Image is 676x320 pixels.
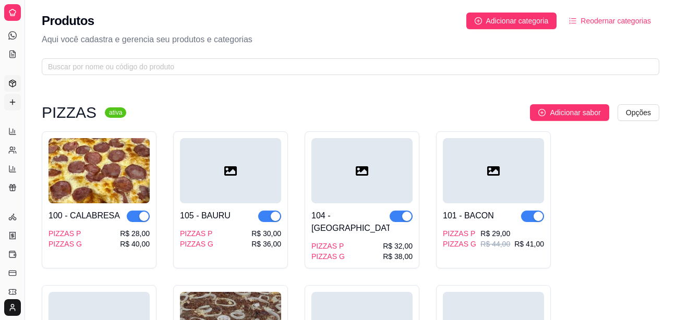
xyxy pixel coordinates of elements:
div: PIZZAS G [49,239,82,249]
div: R$ 30,00 [251,228,281,239]
div: PIZZAS P [180,228,213,239]
p: R$ 44,00 [480,239,510,249]
h2: Produtos [42,13,94,29]
div: 100 - CALABRESA [49,210,120,222]
button: Reodernar categorias [561,13,659,29]
div: PIZZAS G [311,251,345,262]
div: R$ 29,00 [480,228,544,239]
p: Aqui você cadastra e gerencia seu produtos e categorias [42,33,659,46]
h3: PIZZAS [42,106,96,119]
button: Adicionar sabor [530,104,609,121]
div: PIZZAS G [443,239,476,249]
div: R$ 32,00 [383,241,413,251]
div: PIZZAS P [49,228,82,239]
span: Opções [626,107,651,118]
sup: ativa [105,107,126,118]
div: 101 - BACON [443,210,494,222]
div: R$ 36,00 [251,239,281,249]
div: 105 - BAURU [180,210,231,222]
div: 104 - [GEOGRAPHIC_DATA] [311,210,390,235]
div: PIZZAS P [443,228,476,239]
div: R$ 28,00 [120,228,150,239]
span: Reodernar categorias [581,15,651,27]
div: PIZZAS G [180,239,213,249]
div: R$ 38,00 [383,251,413,262]
p: R$ 41,00 [514,239,544,249]
span: plus-circle [475,17,482,24]
input: Buscar por nome ou código do produto [48,61,645,72]
img: product-image [49,138,150,203]
div: R$ 40,00 [120,239,150,249]
span: ordered-list [569,17,576,24]
button: Opções [618,104,659,121]
span: Adicionar sabor [550,107,600,118]
span: plus-circle [538,109,546,116]
span: Adicionar categoria [486,15,549,27]
button: Adicionar categoria [466,13,557,29]
div: PIZZAS P [311,241,345,251]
